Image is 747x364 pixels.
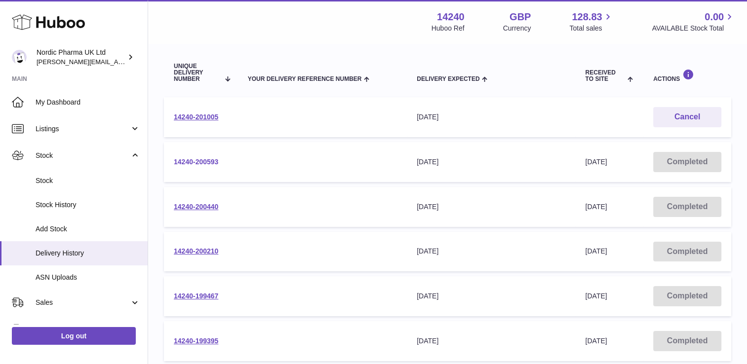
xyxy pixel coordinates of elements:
span: Total sales [569,24,613,33]
span: Received to Site [585,70,625,82]
span: Add Stock [36,224,140,234]
button: Cancel [653,107,721,127]
div: [DATE] [417,157,565,167]
span: Stock [36,151,130,160]
div: [DATE] [417,336,565,346]
span: Stock History [36,200,140,210]
a: 14240-199467 [174,292,218,300]
span: Your Delivery Reference Number [248,76,362,82]
span: [DATE] [585,158,607,166]
span: 0.00 [705,10,724,24]
div: [DATE] [417,112,565,122]
img: joe.plant@parapharmdev.com [12,50,27,65]
a: 14240-200593 [174,158,218,166]
span: AVAILABLE Stock Total [652,24,735,33]
span: [PERSON_NAME][EMAIL_ADDRESS][DOMAIN_NAME] [37,58,198,66]
span: Unique Delivery Number [174,63,219,83]
span: Stock [36,176,140,185]
div: Actions [653,69,721,82]
span: [DATE] [585,247,607,255]
div: Huboo Ref [432,24,465,33]
span: Delivery Expected [417,76,479,82]
span: [DATE] [585,203,607,211]
div: [DATE] [417,291,565,301]
div: [DATE] [417,247,565,256]
span: Delivery History [36,249,140,258]
span: Listings [36,124,130,134]
a: 14240-200210 [174,247,218,255]
span: Sales [36,298,130,307]
span: My Dashboard [36,98,140,107]
span: ASN Uploads [36,273,140,282]
a: 14240-201005 [174,113,218,121]
span: 128.83 [572,10,602,24]
span: [DATE] [585,337,607,345]
a: 128.83 Total sales [569,10,613,33]
div: Currency [503,24,531,33]
div: Nordic Pharma UK Ltd [37,48,125,67]
a: 14240-200440 [174,203,218,211]
a: 14240-199395 [174,337,218,345]
a: 0.00 AVAILABLE Stock Total [652,10,735,33]
span: [DATE] [585,292,607,300]
strong: 14240 [437,10,465,24]
div: [DATE] [417,202,565,212]
a: Log out [12,327,136,345]
strong: GBP [510,10,531,24]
